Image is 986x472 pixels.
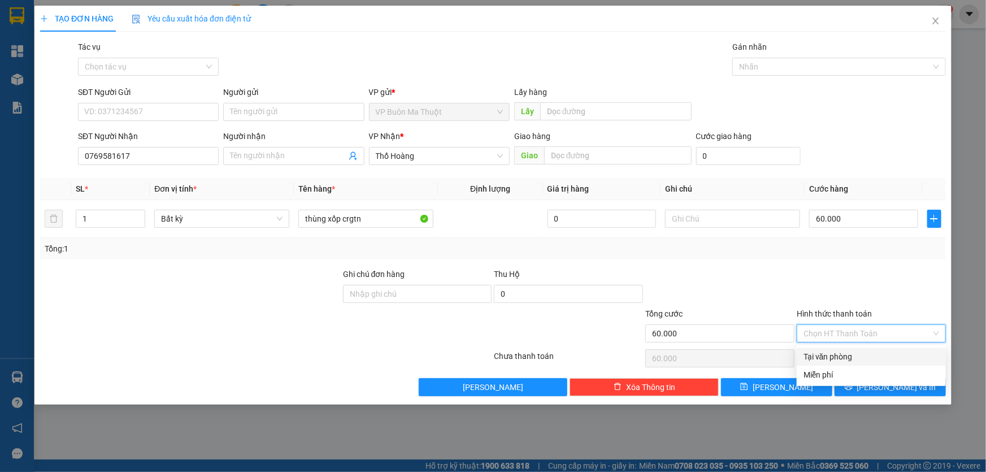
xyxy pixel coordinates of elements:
[132,15,141,24] img: icon
[570,378,719,396] button: deleteXóa Thông tin
[298,184,335,193] span: Tên hàng
[753,381,813,393] span: [PERSON_NAME]
[154,184,197,193] span: Đơn vị tính
[78,42,101,51] label: Tác vụ
[931,16,940,25] span: close
[76,184,85,193] span: SL
[45,243,381,255] div: Tổng: 1
[544,146,692,164] input: Dọc đường
[78,130,219,142] div: SĐT Người Nhận
[809,184,848,193] span: Cước hàng
[696,132,752,141] label: Cước giao hàng
[920,6,952,37] button: Close
[40,15,48,23] span: plus
[463,381,523,393] span: [PERSON_NAME]
[514,88,547,97] span: Lấy hàng
[645,309,683,318] span: Tổng cước
[665,210,800,228] input: Ghi Chú
[540,102,692,120] input: Dọc đường
[626,381,675,393] span: Xóa Thông tin
[721,378,832,396] button: save[PERSON_NAME]
[803,350,939,363] div: Tại văn phòng
[548,210,657,228] input: 0
[419,378,568,396] button: [PERSON_NAME]
[470,184,510,193] span: Định lượng
[696,147,801,165] input: Cước giao hàng
[845,383,853,392] span: printer
[343,285,492,303] input: Ghi chú đơn hàng
[514,102,540,120] span: Lấy
[298,210,433,228] input: VD: Bàn, Ghế
[732,42,767,51] label: Gán nhãn
[927,210,941,228] button: plus
[369,132,401,141] span: VP Nhận
[797,309,872,318] label: Hình thức thanh toán
[928,214,941,223] span: plus
[548,184,589,193] span: Giá trị hàng
[223,130,364,142] div: Người nhận
[343,270,405,279] label: Ghi chú đơn hàng
[835,378,946,396] button: printer[PERSON_NAME] và In
[803,369,939,381] div: Miễn phí
[349,151,358,161] span: user-add
[376,103,503,120] span: VP Buôn Ma Thuột
[369,86,510,98] div: VP gửi
[493,350,645,370] div: Chưa thanh toán
[78,86,219,98] div: SĐT Người Gửi
[494,270,520,279] span: Thu Hộ
[514,146,544,164] span: Giao
[614,383,622,392] span: delete
[661,178,805,200] th: Ghi chú
[45,210,63,228] button: delete
[740,383,748,392] span: save
[223,86,364,98] div: Người gửi
[857,381,936,393] span: [PERSON_NAME] và In
[132,14,251,23] span: Yêu cầu xuất hóa đơn điện tử
[40,14,114,23] span: TẠO ĐƠN HÀNG
[514,132,550,141] span: Giao hàng
[161,210,283,227] span: Bất kỳ
[376,148,503,164] span: Thổ Hoàng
